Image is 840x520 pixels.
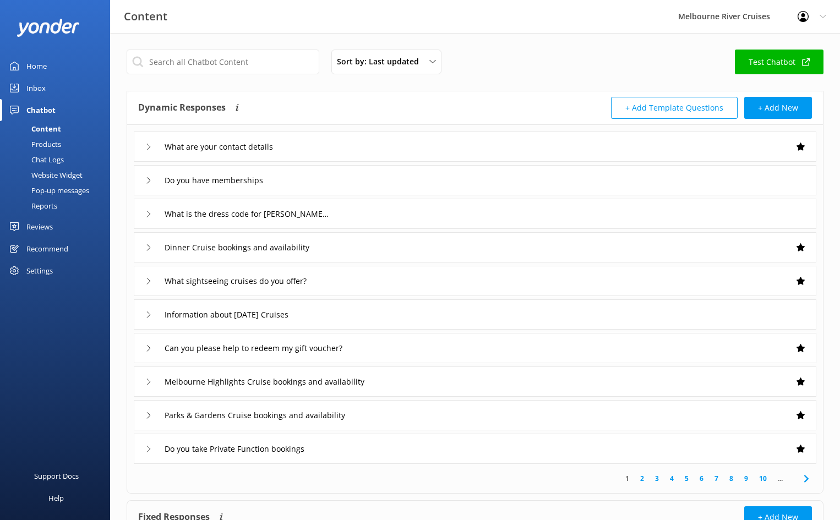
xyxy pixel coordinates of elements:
a: 4 [664,473,679,484]
span: Sort by: Last updated [337,56,426,68]
button: + Add Template Questions [611,97,738,119]
div: Products [7,136,61,152]
div: Content [7,121,61,136]
h4: Dynamic Responses [138,97,226,119]
a: Chat Logs [7,152,110,167]
a: 1 [620,473,635,484]
a: 5 [679,473,694,484]
div: Reviews [26,216,53,238]
a: Products [7,136,110,152]
div: Support Docs [34,465,79,487]
a: Test Chatbot [735,50,823,74]
a: Website Widget [7,167,110,183]
div: Reports [7,198,57,214]
div: Pop-up messages [7,183,89,198]
div: Help [48,487,64,509]
a: 10 [754,473,772,484]
div: Recommend [26,238,68,260]
div: Website Widget [7,167,83,183]
button: + Add New [744,97,812,119]
h3: Content [124,8,167,25]
a: Reports [7,198,110,214]
a: Content [7,121,110,136]
a: 8 [724,473,739,484]
div: Home [26,55,47,77]
a: Pop-up messages [7,183,110,198]
input: Search all Chatbot Content [127,50,319,74]
span: ... [772,473,788,484]
a: 3 [650,473,664,484]
a: 9 [739,473,754,484]
div: Inbox [26,77,46,99]
img: yonder-white-logo.png [17,19,80,37]
div: Chat Logs [7,152,64,167]
div: Chatbot [26,99,56,121]
a: 2 [635,473,650,484]
a: 7 [709,473,724,484]
div: Settings [26,260,53,282]
a: 6 [694,473,709,484]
